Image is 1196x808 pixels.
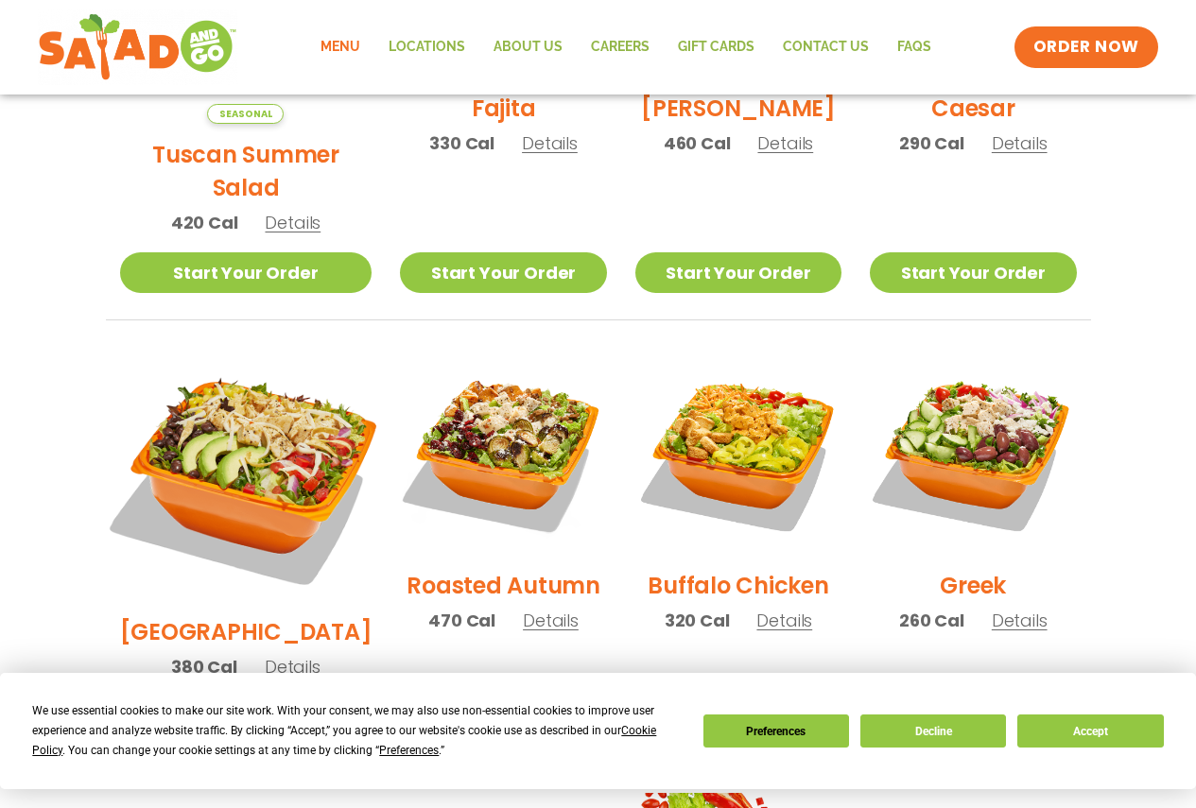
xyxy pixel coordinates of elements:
[769,26,883,69] a: Contact Us
[120,252,373,293] a: Start Your Order
[120,138,373,204] h2: Tuscan Summer Salad
[899,608,964,633] span: 260 Cal
[379,744,439,757] span: Preferences
[374,26,479,69] a: Locations
[97,327,393,623] img: Product photo for BBQ Ranch Salad
[522,131,578,155] span: Details
[992,609,1048,632] span: Details
[757,131,813,155] span: Details
[860,714,1006,748] button: Decline
[641,92,836,125] h2: [PERSON_NAME]
[429,130,494,156] span: 330 Cal
[992,131,1048,155] span: Details
[756,609,812,632] span: Details
[120,615,373,648] h2: [GEOGRAPHIC_DATA]
[265,211,321,234] span: Details
[171,654,237,679] span: 380 Cal
[306,26,374,69] a: Menu
[870,349,1076,555] img: Product photo for Greek Salad
[32,701,680,761] div: We use essential cookies to make our site work. With your consent, we may also use non-essential ...
[407,569,600,602] h2: Roasted Autumn
[577,26,664,69] a: Careers
[635,252,841,293] a: Start Your Order
[1033,36,1139,59] span: ORDER NOW
[171,210,238,235] span: 420 Cal
[207,104,284,124] span: Seasonal
[306,26,945,69] nav: Menu
[635,349,841,555] img: Product photo for Buffalo Chicken Salad
[883,26,945,69] a: FAQs
[940,569,1006,602] h2: Greek
[648,569,828,602] h2: Buffalo Chicken
[899,130,964,156] span: 290 Cal
[665,608,730,633] span: 320 Cal
[428,608,495,633] span: 470 Cal
[664,130,731,156] span: 460 Cal
[703,714,849,748] button: Preferences
[400,349,606,555] img: Product photo for Roasted Autumn Salad
[472,92,536,125] h2: Fajita
[523,609,579,632] span: Details
[400,252,606,293] a: Start Your Order
[479,26,577,69] a: About Us
[664,26,769,69] a: GIFT CARDS
[1014,26,1158,68] a: ORDER NOW
[265,655,321,679] span: Details
[38,9,237,85] img: new-SAG-logo-768×292
[870,252,1076,293] a: Start Your Order
[1017,714,1163,748] button: Accept
[931,92,1015,125] h2: Caesar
